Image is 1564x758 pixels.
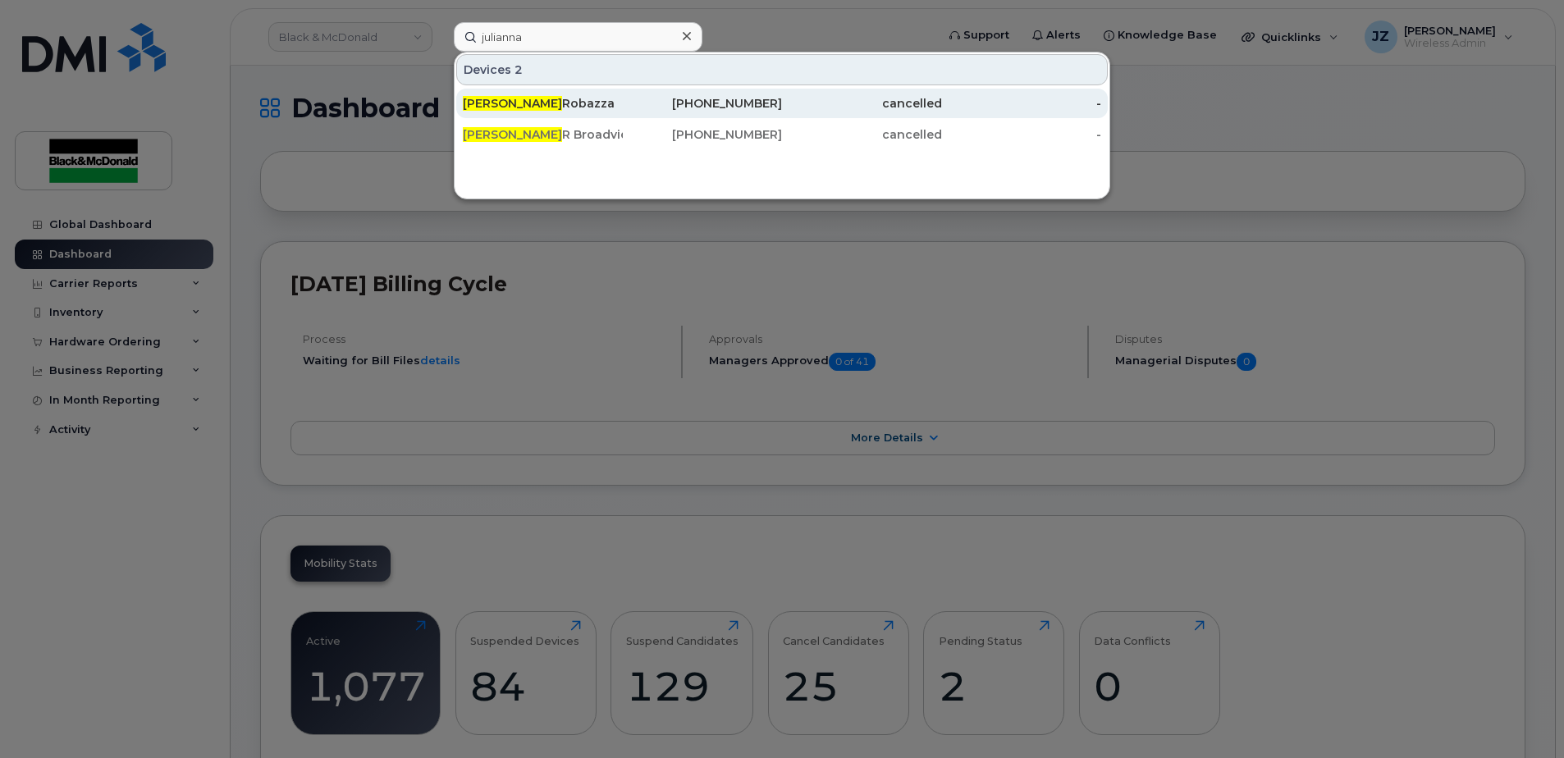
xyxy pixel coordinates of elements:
a: [PERSON_NAME]Robazza[PHONE_NUMBER]cancelled- [456,89,1108,118]
div: cancelled [782,126,942,143]
div: R Broadview [463,126,623,143]
div: [PHONE_NUMBER] [623,95,783,112]
span: [PERSON_NAME] [463,127,562,142]
span: [PERSON_NAME] [463,96,562,111]
div: cancelled [782,95,942,112]
div: - [942,95,1102,112]
div: Robazza [463,95,623,112]
div: - [942,126,1102,143]
div: Devices [456,54,1108,85]
a: [PERSON_NAME]R Broadview[PHONE_NUMBER]cancelled- [456,120,1108,149]
div: [PHONE_NUMBER] [623,126,783,143]
span: 2 [514,62,523,78]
